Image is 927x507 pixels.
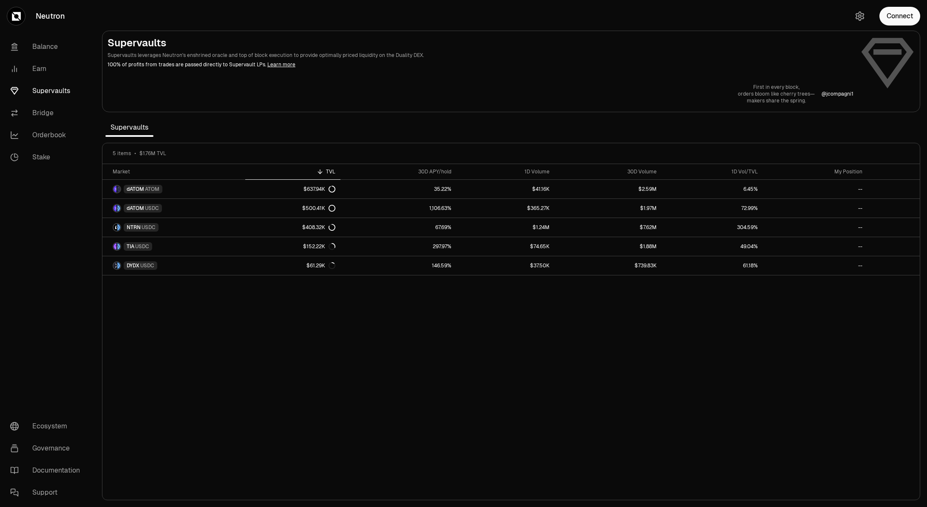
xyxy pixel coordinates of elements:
a: Documentation [3,459,92,482]
a: -- [763,218,867,237]
a: -- [763,180,867,198]
span: TIA [127,243,134,250]
span: USDC [145,205,159,212]
a: dATOM LogoUSDC LogodATOMUSDC [102,199,245,218]
div: 1D Volume [462,168,550,175]
a: Orderbook [3,124,92,146]
a: NTRN LogoUSDC LogoNTRNUSDC [102,218,245,237]
a: Earn [3,58,92,80]
div: 30D Volume [560,168,657,175]
a: Supervaults [3,80,92,102]
a: $1.88M [555,237,662,256]
a: $152.22K [245,237,340,256]
a: $739.83K [555,256,662,275]
a: 146.59% [340,256,456,275]
a: 304.59% [662,218,763,237]
span: USDC [142,224,156,231]
a: Learn more [267,61,295,68]
a: $74.65K [456,237,555,256]
a: Stake [3,146,92,168]
a: $61.29K [245,256,340,275]
a: 6.45% [662,180,763,198]
span: USDC [140,262,154,269]
span: USDC [135,243,149,250]
p: Supervaults leverages Neutron's enshrined oracle and top of block execution to provide optimally ... [108,51,853,59]
img: USDC Logo [117,262,120,269]
a: $637.94K [245,180,340,198]
a: $37.50K [456,256,555,275]
a: -- [763,256,867,275]
div: $637.94K [303,186,335,193]
span: Supervaults [105,119,153,136]
span: dATOM [127,186,144,193]
a: 297.97% [340,237,456,256]
a: $365.27K [456,199,555,218]
p: orders bloom like cherry trees— [738,91,815,97]
a: $408.32K [245,218,340,237]
a: 67.69% [340,218,456,237]
img: DYDX Logo [113,262,116,269]
span: DYDX [127,262,139,269]
a: Ecosystem [3,415,92,437]
img: dATOM Logo [113,205,116,212]
p: @ jcompagni1 [822,91,853,97]
img: NTRN Logo [113,224,116,231]
p: First in every block, [738,84,815,91]
a: 35.22% [340,180,456,198]
a: $41.16K [456,180,555,198]
a: 49.04% [662,237,763,256]
a: dATOM LogoATOM LogodATOMATOM [102,180,245,198]
div: Market [113,168,240,175]
a: Balance [3,36,92,58]
img: USDC Logo [117,205,120,212]
img: TIA Logo [113,243,116,250]
a: DYDX LogoUSDC LogoDYDXUSDC [102,256,245,275]
a: TIA LogoUSDC LogoTIAUSDC [102,237,245,256]
div: $152.22K [303,243,335,250]
span: NTRN [127,224,141,231]
a: Governance [3,437,92,459]
h2: Supervaults [108,36,853,50]
div: 30D APY/hold [346,168,451,175]
a: 1,106.63% [340,199,456,218]
a: Support [3,482,92,504]
a: $500.41K [245,199,340,218]
div: $61.29K [306,262,335,269]
a: -- [763,199,867,218]
span: dATOM [127,205,144,212]
div: My Position [768,168,862,175]
img: ATOM Logo [117,186,120,193]
a: $1.24M [456,218,555,237]
p: makers share the spring. [738,97,815,104]
div: $408.32K [302,224,335,231]
div: TVL [250,168,335,175]
span: ATOM [145,186,159,193]
a: 72.99% [662,199,763,218]
p: 100% of profits from trades are passed directly to Supervault LPs. [108,61,853,68]
span: 5 items [113,150,131,157]
div: 1D Vol/TVL [667,168,757,175]
a: $7.62M [555,218,662,237]
img: USDC Logo [117,243,120,250]
span: $1.76M TVL [139,150,166,157]
a: $1.97M [555,199,662,218]
a: $2.59M [555,180,662,198]
a: First in every block,orders bloom like cherry trees—makers share the spring. [738,84,815,104]
img: dATOM Logo [113,186,116,193]
a: Bridge [3,102,92,124]
div: $500.41K [302,205,335,212]
img: USDC Logo [117,224,120,231]
a: 61.18% [662,256,763,275]
a: -- [763,237,867,256]
button: Connect [879,7,920,25]
a: @jcompagni1 [822,91,853,97]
